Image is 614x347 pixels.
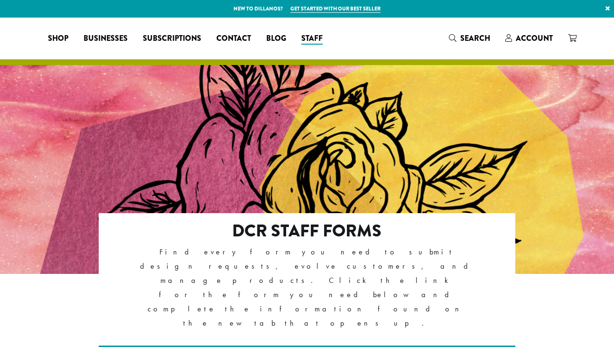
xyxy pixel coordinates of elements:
[140,221,474,241] h2: DCR Staff Forms
[301,33,323,45] span: Staff
[266,33,286,45] span: Blog
[516,33,553,44] span: Account
[84,33,128,45] span: Businesses
[48,33,68,45] span: Shop
[216,33,251,45] span: Contact
[40,31,76,46] a: Shop
[441,30,498,46] a: Search
[290,5,381,13] a: Get started with our best seller
[460,33,490,44] span: Search
[294,31,330,46] a: Staff
[140,245,474,330] p: Find every form you need to submit design requests, evolve customers, and manage products. Click ...
[143,33,201,45] span: Subscriptions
